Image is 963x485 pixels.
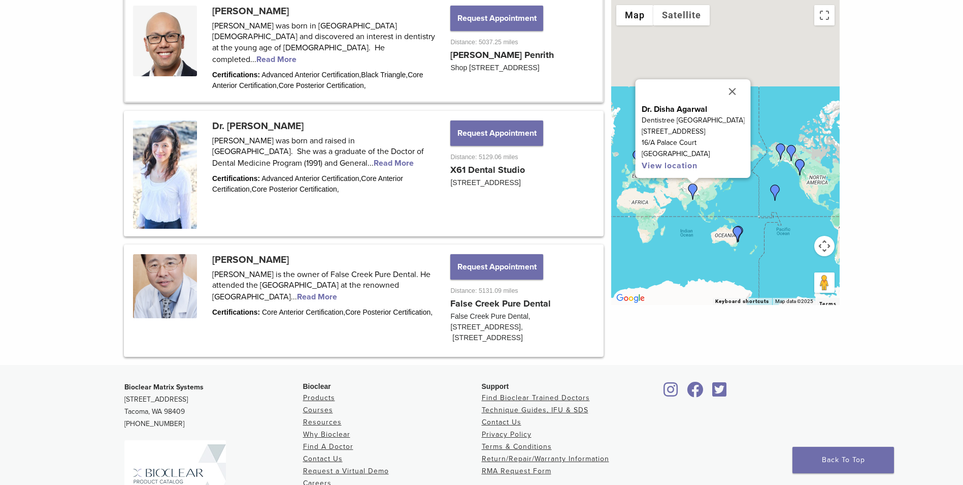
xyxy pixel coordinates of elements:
[653,5,710,25] button: Show satellite imagery
[730,226,747,242] div: Dr. Edward Boulton
[685,184,701,200] div: Dr. Disha Agarwal
[303,430,350,439] a: Why Bioclear
[482,467,551,475] a: RMA Request Form
[482,406,588,414] a: Technique Guides, IFU & SDS
[819,301,837,307] a: Terms (opens in new tab)
[303,393,335,402] a: Products
[614,292,647,305] img: Google
[715,298,769,305] button: Keyboard shortcuts
[303,442,353,451] a: Find A Doctor
[482,442,552,451] a: Terms & Conditions
[303,418,342,427] a: Resources
[303,406,333,414] a: Courses
[641,148,744,160] p: [GEOGRAPHIC_DATA]
[616,5,653,25] button: Show street map
[641,126,744,137] p: [STREET_ADDRESS]
[660,388,682,398] a: Bioclear
[729,226,746,243] div: Dr. Geoffrey Wan
[709,388,730,398] a: Bioclear
[303,382,331,390] span: Bioclear
[814,5,835,25] button: Toggle fullscreen view
[814,272,835,293] button: Drag Pegman onto the map to open Street View
[124,381,303,430] p: [STREET_ADDRESS] Tacoma, WA 98409 [PHONE_NUMBER]
[629,150,646,166] div: Dr. Johan Hagman
[450,6,543,31] button: Request Appointment
[303,467,389,475] a: Request a Virtual Demo
[482,454,609,463] a: Return/Repair/Warranty Information
[482,393,590,402] a: Find Bioclear Trained Doctors
[482,430,532,439] a: Privacy Policy
[684,388,707,398] a: Bioclear
[641,161,697,171] a: View location
[792,447,894,473] a: Back To Top
[773,143,789,160] div: Dr. Robert Robinson
[720,79,744,104] button: Close
[767,185,783,201] div: Dr. Kris Nip
[783,145,800,161] div: Dr. Rosh Govindasamy
[450,120,543,146] button: Request Appointment
[482,418,521,427] a: Contact Us
[482,382,509,390] span: Support
[814,236,835,256] button: Map camera controls
[303,454,343,463] a: Contact Us
[641,137,744,148] p: 16/A Palace Court
[792,159,808,175] div: Dr. Yanbin Xu
[450,254,543,280] button: Request Appointment
[641,104,744,115] p: Dr. Disha Agarwal
[775,298,813,304] span: Map data ©2025
[614,292,647,305] a: Open this area in Google Maps (opens a new window)
[641,115,744,126] p: Dentistree [GEOGRAPHIC_DATA]
[124,383,204,391] strong: Bioclear Matrix Systems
